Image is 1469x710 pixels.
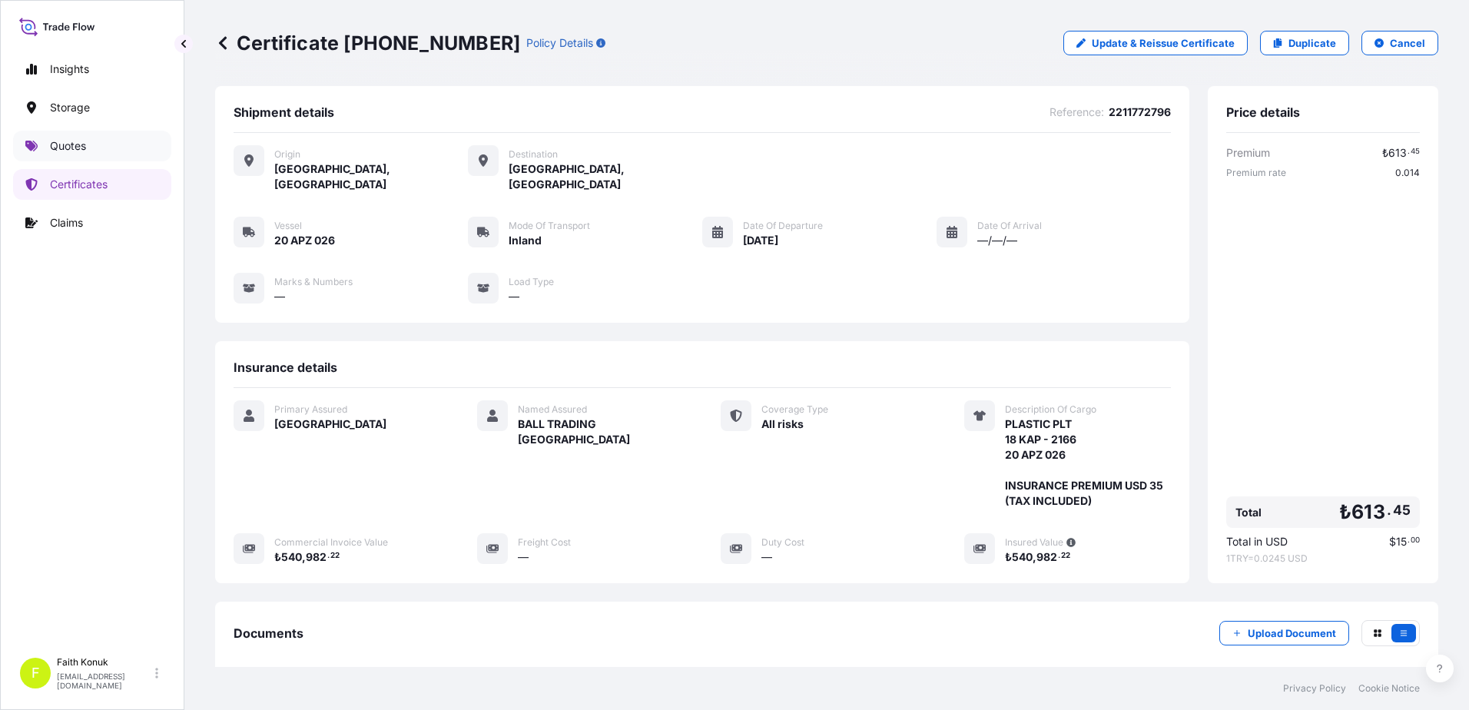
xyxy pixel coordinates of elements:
a: Privacy Policy [1283,682,1346,695]
a: Duplicate [1260,31,1349,55]
span: [GEOGRAPHIC_DATA], [GEOGRAPHIC_DATA] [274,161,468,192]
span: 20 APZ 026 [274,233,335,248]
span: PLASTIC PLT 18 KAP - 2166 20 APZ 026 INSURANCE PREMIUM USD 35 (TAX INCLUDED) [1005,416,1171,509]
span: 982 [306,552,327,562]
span: , [302,552,306,562]
p: Certificates [50,177,108,192]
a: Cookie Notice [1358,682,1420,695]
span: — [274,289,285,304]
span: — [761,549,772,565]
span: 45 [1393,506,1411,515]
span: Documents [234,625,303,641]
span: ₺ [1339,503,1351,522]
span: Insurance details [234,360,337,375]
button: Upload Document [1219,621,1349,645]
p: Update & Reissue Certificate [1092,35,1235,51]
span: . [1408,538,1410,543]
a: Claims [13,207,171,238]
span: F [32,665,40,681]
span: 45 [1411,149,1420,154]
span: ₺ [274,552,281,562]
p: Faith Konuk [57,656,152,669]
span: — [518,549,529,565]
a: Storage [13,92,171,123]
p: Duplicate [1288,35,1336,51]
span: Load Type [509,276,554,288]
span: 540 [281,552,302,562]
span: Destination [509,148,558,161]
span: . [1408,149,1410,154]
span: —/—/— [977,233,1017,248]
span: Premium [1226,145,1270,161]
span: ₺ [1382,148,1388,158]
span: [GEOGRAPHIC_DATA], [GEOGRAPHIC_DATA] [509,161,702,192]
span: Marks & Numbers [274,276,353,288]
p: Claims [50,215,83,231]
button: Cancel [1361,31,1438,55]
span: Origin [274,148,300,161]
span: 1 TRY = 0.0245 USD [1226,552,1420,565]
span: Total in USD [1226,534,1288,549]
span: — [509,289,519,304]
span: Premium rate [1226,167,1286,179]
p: Certificate [PHONE_NUMBER] [215,31,520,55]
p: Policy Details [526,35,593,51]
span: Inland [509,233,542,248]
span: Coverage Type [761,403,828,416]
span: 613 [1388,148,1407,158]
span: Commercial Invoice Value [274,536,388,549]
span: 0.014 [1395,167,1420,179]
span: . [1058,553,1060,559]
p: Storage [50,100,90,115]
span: Insured Value [1005,536,1063,549]
span: . [327,553,330,559]
span: Total [1235,505,1262,520]
span: Description Of Cargo [1005,403,1096,416]
span: Primary Assured [274,403,347,416]
span: 540 [1012,552,1033,562]
span: 2211772796 [1109,105,1171,120]
span: Mode of Transport [509,220,590,232]
span: [GEOGRAPHIC_DATA] [274,416,386,432]
span: 22 [330,553,340,559]
span: BALL TRADING [GEOGRAPHIC_DATA] [518,416,684,447]
a: Update & Reissue Certificate [1063,31,1248,55]
span: [DATE] [743,233,778,248]
a: Certificates [13,169,171,200]
span: . [1387,506,1391,515]
span: $ [1389,536,1396,547]
span: Date of Departure [743,220,823,232]
span: 22 [1061,553,1070,559]
p: Quotes [50,138,86,154]
span: , [1033,552,1036,562]
p: [EMAIL_ADDRESS][DOMAIN_NAME] [57,672,152,690]
span: 15 [1396,536,1407,547]
p: Cancel [1390,35,1425,51]
a: Insights [13,54,171,85]
span: Shipment details [234,105,334,120]
p: Insights [50,61,89,77]
span: Vessel [274,220,302,232]
span: 00 [1411,538,1420,543]
span: Price details [1226,105,1300,120]
span: Duty Cost [761,536,804,549]
a: Quotes [13,131,171,161]
span: All risks [761,416,804,432]
span: Date of Arrival [977,220,1042,232]
p: Upload Document [1248,625,1336,641]
span: Reference : [1050,105,1104,120]
span: ₺ [1005,552,1012,562]
span: 613 [1351,503,1385,522]
span: Freight Cost [518,536,571,549]
span: 982 [1036,552,1057,562]
span: Named Assured [518,403,587,416]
